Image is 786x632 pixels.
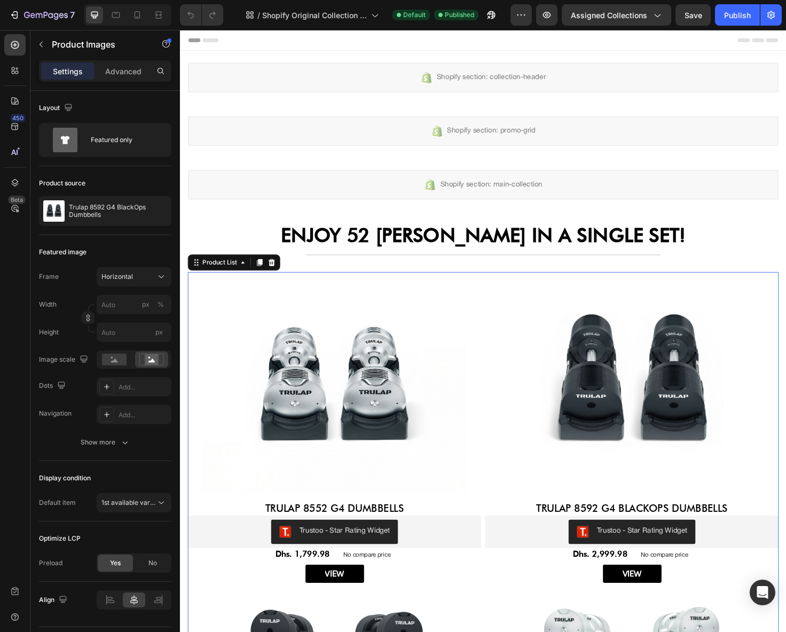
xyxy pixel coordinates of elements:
div: Dots [39,379,68,393]
button: Show more [39,433,171,452]
input: px [97,323,171,342]
div: Product source [39,178,85,188]
div: Default item [39,498,76,508]
span: Assigned Collections [571,10,647,21]
span: px [155,328,163,336]
div: Layout [39,101,75,115]
p: 7 [70,9,75,21]
div: Show more [81,437,130,448]
span: Shopify section: collection-header [271,44,387,57]
a: Trulap 8592 G4 BlackOps Dumbbells [323,256,633,489]
span: / [257,10,260,21]
div: view [468,567,488,583]
div: 450 [10,114,26,122]
div: Open Intercom Messenger [750,580,775,605]
div: Preload [39,558,62,568]
img: Trustoo.png [105,524,117,537]
div: Navigation [39,409,72,418]
button: 7 [4,4,80,26]
div: Beta [8,196,26,204]
span: Save [685,11,702,20]
div: Featured only [91,128,156,152]
p: No compare price [487,552,537,558]
input: px% [97,295,171,314]
label: Height [39,327,59,337]
button: Trustoo - Star Rating Widget [411,518,545,543]
div: Optimize LCP [39,534,81,543]
div: Trustoo - Star Rating Widget [126,524,222,535]
span: Shopify section: promo-grid [282,100,376,113]
p: No compare price [172,552,223,558]
div: view [153,567,174,583]
p: Settings [53,66,83,77]
span: Shopify Original Collection Template [262,10,367,21]
span: Yes [110,558,121,568]
div: Dhs. 1,799.98 [100,548,160,561]
img: product feature img [43,200,65,222]
p: Product Images [52,38,143,51]
a: Trulap 8552 G4 Dumbbells [8,256,318,489]
span: No [148,558,157,568]
span: Published [445,10,474,20]
button: Trustoo - Star Rating Widget [96,518,230,543]
span: Horizontal [101,272,133,282]
div: Publish [724,10,751,21]
button: view [447,565,509,584]
h2: Trulap 8592 G4 BlackOps Dumbbells [323,497,633,513]
span: Default [403,10,426,20]
button: 1st available variant [97,493,171,512]
p: Advanced [105,66,142,77]
button: Publish [715,4,760,26]
span: ENJOY 52 [PERSON_NAME] IN A SINGLE SET! [106,204,535,229]
div: Undo/Redo [180,4,223,26]
button: % [139,298,152,311]
span: 1st available variant [101,498,161,506]
label: Frame [39,272,59,282]
div: % [158,300,164,309]
div: Image scale [39,353,90,367]
img: Trustoo.png [419,524,432,537]
iframe: Design area [180,30,786,632]
h2: Trulap 8552 G4 Dumbbells [8,497,318,513]
div: Add... [119,410,169,420]
div: Align [39,593,69,607]
button: view [132,565,194,584]
button: px [154,298,167,311]
span: Shopify section: main-collection [275,157,383,170]
div: Product List [21,241,62,251]
div: Dhs. 2,999.98 [414,548,474,561]
button: Assigned Collections [562,4,671,26]
label: Width [39,300,57,309]
div: px [142,300,150,309]
button: Save [675,4,711,26]
button: Horizontal [97,267,171,286]
div: Trustoo - Star Rating Widget [441,524,536,535]
p: Trulap 8592 G4 BlackOps Dumbbells [69,204,167,219]
div: Featured image [39,247,87,257]
div: Add... [119,383,169,392]
div: Display condition [39,473,91,483]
